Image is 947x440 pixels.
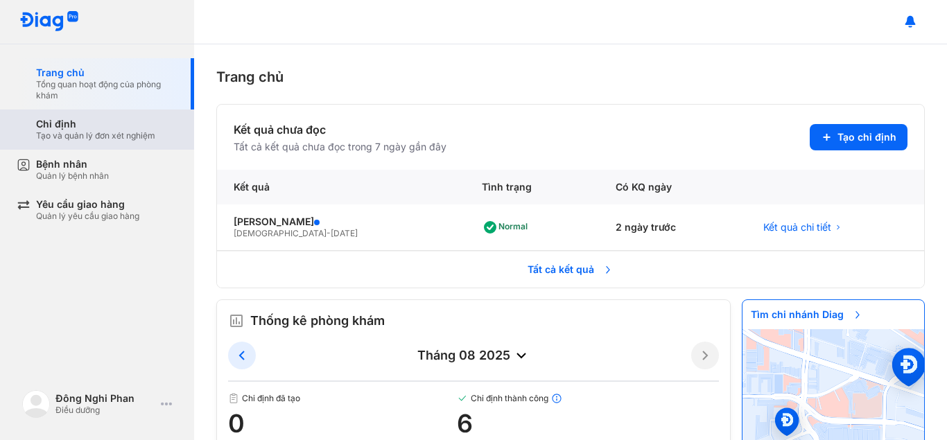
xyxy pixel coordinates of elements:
[763,221,831,234] span: Kết quả chi tiết
[19,11,79,33] img: logo
[457,410,719,437] span: 6
[742,300,871,329] span: Tìm chi nhánh Diag
[457,393,719,404] span: Chỉ định thành công
[228,393,457,404] span: Chỉ định đã tạo
[234,228,327,238] span: [DEMOGRAPHIC_DATA]
[234,141,446,153] div: Tất cả kết quả chưa đọc trong 7 ngày gần đây
[36,130,155,141] div: Tạo và quản lý đơn xét nghiệm
[519,255,622,284] span: Tất cả kết quả
[228,410,457,437] span: 0
[250,311,385,331] span: Thống kê phòng khám
[217,170,465,204] div: Kết quả
[36,211,139,222] div: Quản lý yêu cầu giao hàng
[36,67,177,79] div: Trang chủ
[36,198,139,211] div: Yêu cầu giao hàng
[228,393,239,404] img: document.50c4cfd0.svg
[837,131,896,143] span: Tạo chỉ định
[482,216,533,238] div: Normal
[331,228,358,238] span: [DATE]
[36,118,155,130] div: Chỉ định
[327,228,331,238] span: -
[810,124,907,150] button: Tạo chỉ định
[599,204,747,251] div: 2 ngày trước
[55,392,155,405] div: Đông Nghi Phan
[36,158,109,170] div: Bệnh nhân
[457,393,468,404] img: checked-green.01cc79e0.svg
[36,79,177,101] div: Tổng quan hoạt động của phòng khám
[22,390,50,418] img: logo
[234,215,449,228] div: [PERSON_NAME]
[599,170,747,204] div: Có KQ ngày
[234,121,446,138] div: Kết quả chưa đọc
[228,313,245,329] img: order.5a6da16c.svg
[55,405,155,416] div: Điều dưỡng
[256,347,691,364] div: tháng 08 2025
[36,170,109,182] div: Quản lý bệnh nhân
[465,170,599,204] div: Tình trạng
[216,67,925,87] div: Trang chủ
[551,393,562,404] img: info.7e716105.svg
